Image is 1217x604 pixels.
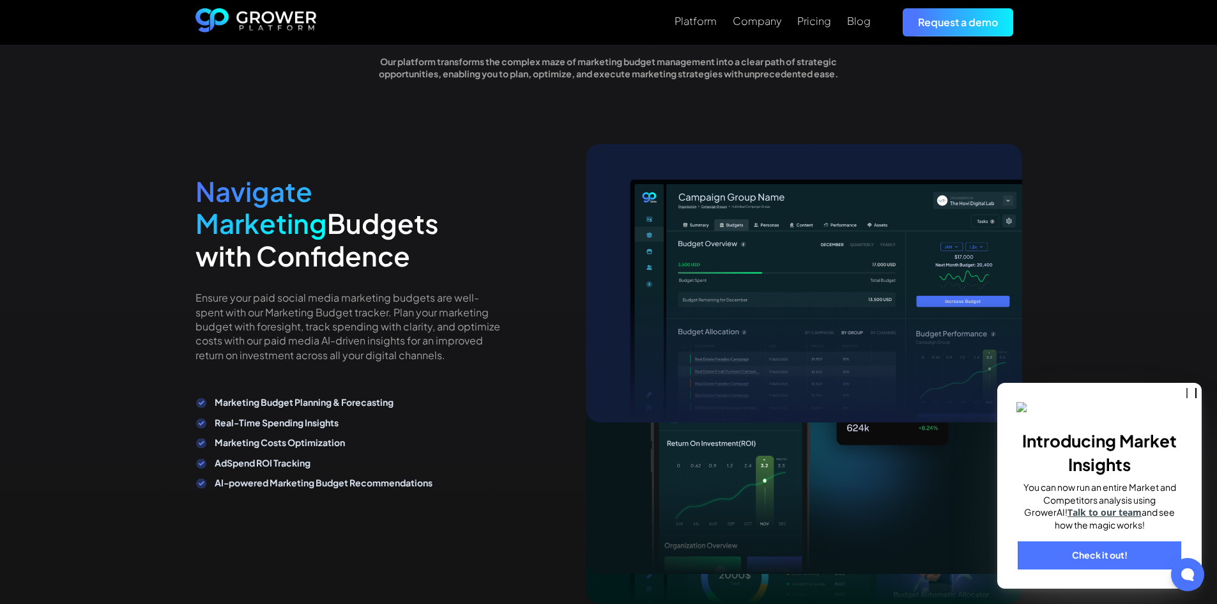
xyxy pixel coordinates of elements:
[215,477,432,488] strong: AI-powered Marketing Budget Recommendations
[195,291,502,362] p: Ensure your paid social media marketing budgets are well-spent with our Marketing Budget tracker....
[1016,402,1183,414] img: _p793ks5ak-banner
[586,295,1022,573] img: email marketing platform
[1186,388,1197,398] button: close
[675,15,717,27] div: Platform
[215,437,345,448] strong: Marketing Costs Optimization
[733,15,781,27] div: Company
[903,8,1013,36] a: Request a demo
[733,13,781,29] a: Company
[1018,541,1181,569] a: Check it out!
[1022,430,1177,474] b: Introducing Market Insights
[215,456,310,468] strong: AdSpend ROI Tracking
[195,175,488,272] h2: Budgets with Confidence
[1068,506,1142,518] a: Talk to our team
[675,13,717,29] a: Platform
[797,13,831,29] a: Pricing
[847,15,871,27] div: Blog
[586,144,1022,422] img: social media marketing
[215,396,394,408] strong: Marketing Budget Planning & Forecasting
[797,15,831,27] div: Pricing
[847,13,871,29] a: Blog
[215,417,339,428] strong: Real-Time Spending Insights
[1016,481,1183,531] p: You can now run an entire Market and Competitors analysis using GrowerAI! and see how the magic w...
[363,56,854,81] p: Our platform transforms the complex maze of marketing budget management into a clear path of stra...
[195,174,327,240] span: Navigate Marketing
[195,8,317,36] a: home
